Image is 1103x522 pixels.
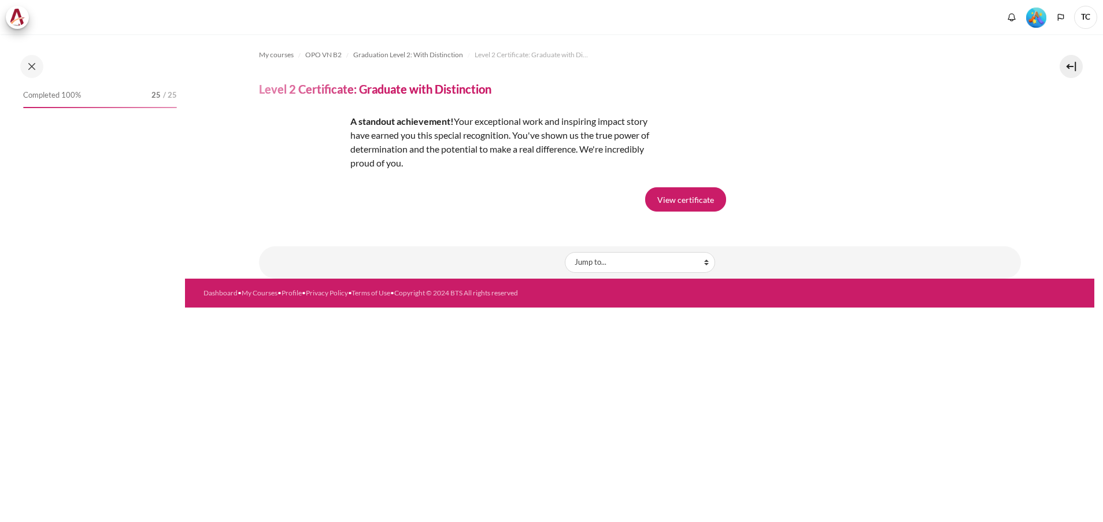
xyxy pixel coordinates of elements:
img: Level #5 [1026,8,1046,28]
nav: Navigation bar [259,46,1021,64]
a: My courses [259,48,294,62]
span: / 25 [163,90,177,101]
a: Architeck Architeck [6,6,35,29]
img: fxvh [259,114,346,201]
strong: A standout achievement! [350,116,454,127]
span: TC [1074,6,1097,29]
span: Graduation Level 2: With Distinction [353,50,463,60]
span: Completed 100% [23,90,81,101]
a: Profile [282,288,302,297]
img: Architeck [9,9,25,26]
h4: Level 2 Certificate: Graduate with Distinction [259,82,491,97]
button: Languages [1052,9,1069,26]
a: Graduation Level 2: With Distinction [353,48,463,62]
a: Level 2 Certificate: Graduate with Distinction [475,48,590,62]
a: User menu [1074,6,1097,29]
a: OPO VN B2 [305,48,342,62]
a: Level #5 [1021,6,1051,28]
a: Terms of Use [351,288,390,297]
a: Copyright © 2024 BTS All rights reserved [394,288,518,297]
section: Content [185,34,1094,279]
a: View certificate [645,187,726,212]
span: OPO VN B2 [305,50,342,60]
a: Privacy Policy [306,288,348,297]
div: 100% [23,107,177,108]
span: 25 [151,90,161,101]
a: My Courses [242,288,277,297]
span: My courses [259,50,294,60]
span: Level 2 Certificate: Graduate with Distinction [475,50,590,60]
div: Show notification window with no new notifications [1003,9,1020,26]
div: • • • • • [203,288,689,298]
div: Your exceptional work and inspiring impact story have earned you this special recognition. You've... [259,114,664,170]
div: Level #5 [1026,6,1046,28]
a: Dashboard [203,288,238,297]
